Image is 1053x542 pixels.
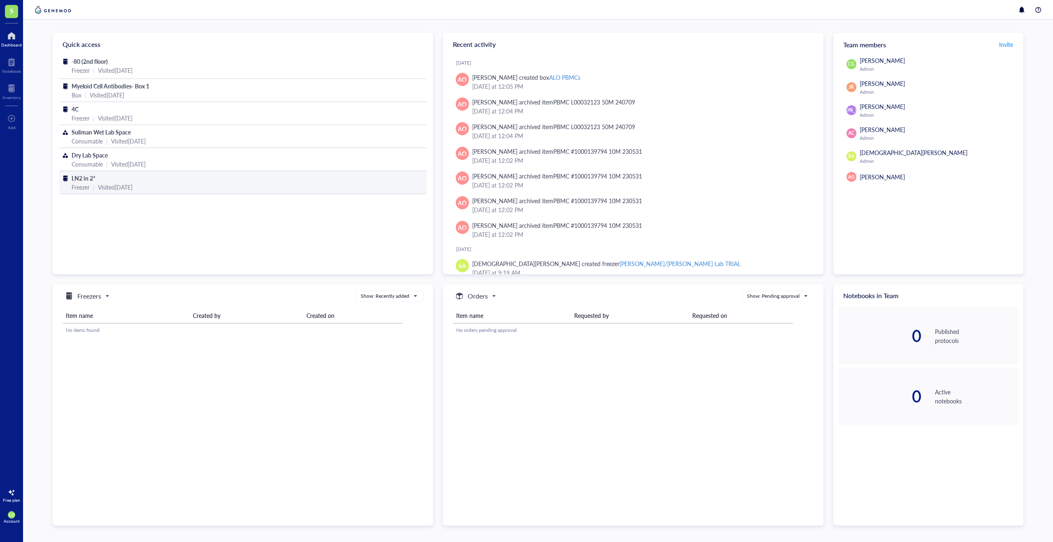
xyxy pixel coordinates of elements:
a: Inventory [2,82,21,100]
div: | [93,183,95,192]
div: [PERSON_NAME] created box [472,73,580,82]
div: Dashboard [1,42,22,47]
div: Freezer [72,113,90,123]
div: Consumable [72,137,103,146]
span: AO [458,149,466,158]
div: | [106,137,108,146]
div: [PERSON_NAME] archived item [472,122,636,131]
img: genemod-logo [33,5,73,15]
span: SA [459,261,466,270]
div: Published protocols [935,327,1018,345]
div: | [85,90,86,100]
span: [PERSON_NAME] [860,102,905,111]
h5: Freezers [77,291,101,301]
a: SA[DEMOGRAPHIC_DATA][PERSON_NAME] created freezer[PERSON_NAME]/[PERSON_NAME] Lab TRIAL[DATE] at 9... [450,256,817,280]
span: AO [458,223,466,232]
span: AO [458,124,466,133]
div: Recent activity [443,33,823,56]
a: Notebook [2,56,21,74]
th: Item name [453,308,571,323]
div: [PERSON_NAME] archived item [472,147,642,156]
div: 0 [838,388,922,405]
span: S [10,5,14,16]
div: 0 [838,328,922,344]
div: Team members [833,33,1023,56]
div: Visited [DATE] [90,90,124,100]
div: PBMC #1000139794 10M 230531 [553,172,642,180]
div: Notebook [2,69,21,74]
span: AC [848,130,855,137]
div: Active notebooks [935,387,1018,405]
span: SA [848,153,854,160]
a: AO[PERSON_NAME] created boxALO PBMCs[DATE] at 12:05 PM [450,69,817,94]
span: CG [9,512,14,517]
th: Created by [190,308,303,323]
div: ALO PBMCs [549,73,580,81]
div: Admin [860,135,1015,141]
div: [DATE] at 12:04 PM [472,107,810,116]
div: [DATE] at 12:02 PM [472,181,810,190]
div: No orders pending approval [456,327,790,334]
div: [DATE] at 12:02 PM [472,230,810,239]
div: [PERSON_NAME] archived item [472,196,642,205]
span: -80 (2nd floor) [72,57,108,65]
div: Admin [860,112,1015,118]
div: [PERSON_NAME] archived item [472,171,642,181]
div: [DATE] at 12:02 PM [472,156,810,165]
div: Account [4,519,20,523]
button: Invite [999,38,1014,51]
div: Visited [DATE] [98,66,132,75]
div: | [93,113,95,123]
div: | [106,160,108,169]
div: Freezer [72,66,90,75]
div: Inventory [2,95,21,100]
div: Visited [DATE] [111,137,146,146]
span: AO [458,198,466,207]
div: [DATE] [456,246,817,252]
span: AO [848,174,855,180]
div: Visited [DATE] [98,183,132,192]
div: | [93,66,95,75]
div: PBMC L00032123 50M 240709 [553,98,635,106]
div: [DATE] at 12:05 PM [472,82,810,91]
div: [PERSON_NAME]/[PERSON_NAME] Lab TRIAL [619,259,740,268]
div: Show: Recently added [361,292,409,300]
div: Admin [860,89,1015,95]
th: Requested on [689,308,793,323]
div: [PERSON_NAME] archived item [472,221,642,230]
span: [PERSON_NAME] [860,79,905,88]
span: Invite [999,40,1013,49]
span: Dry Lab Space [72,151,108,159]
div: PBMC L00032123 50M 240709 [553,123,635,131]
span: [DEMOGRAPHIC_DATA][PERSON_NAME] [860,148,967,157]
span: CG [848,60,855,68]
span: [PERSON_NAME] [860,56,905,65]
div: Notebooks in Team [833,284,1023,307]
div: [DATE] at 12:02 PM [472,205,810,214]
div: Admin [860,158,1015,164]
span: AO [458,174,466,183]
div: PBMC #1000139794 10M 230531 [553,197,642,205]
a: Dashboard [1,29,22,47]
span: AO [458,100,466,109]
span: Myeloid Cell Antibodies- Box 1 [72,82,149,90]
div: Show: Pending approval [747,292,800,300]
th: Requested by [571,308,689,323]
div: No items found [66,327,399,334]
span: AO [458,75,466,84]
div: [DEMOGRAPHIC_DATA][PERSON_NAME] created freezer [472,259,740,268]
th: Item name [63,308,190,323]
span: 4C [72,105,79,113]
div: Box [72,90,81,100]
div: Consumable [72,160,103,169]
div: [DATE] at 12:04 PM [472,131,810,140]
div: PBMC #1000139794 10M 230531 [553,147,642,155]
span: [PERSON_NAME] [860,173,905,181]
div: Freezer [72,183,90,192]
div: Visited [DATE] [111,160,146,169]
span: [PERSON_NAME] [860,125,905,134]
span: LN2 in 2* [72,174,95,182]
div: Free plan [3,498,20,503]
div: [DATE] [456,60,817,66]
div: Visited [DATE] [98,113,132,123]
